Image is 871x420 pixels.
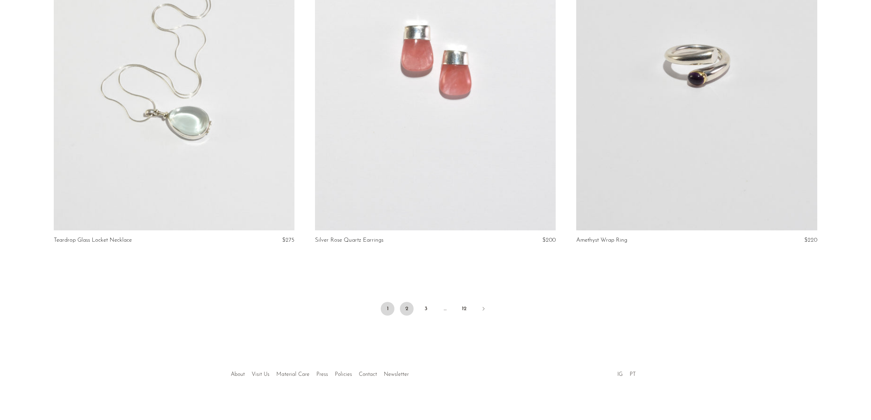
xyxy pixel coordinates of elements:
[316,372,328,377] a: Press
[457,302,471,316] a: 12
[54,237,132,243] a: Teardrop Glass Locket Necklace
[630,372,636,377] a: PT
[231,372,245,377] a: About
[315,237,383,243] a: Silver Rose Quartz Earrings
[252,372,269,377] a: Visit Us
[617,372,623,377] a: IG
[477,302,490,317] a: Next
[614,366,639,379] ul: Social Medias
[335,372,352,377] a: Policies
[282,237,294,243] span: $275
[542,237,556,243] span: $200
[276,372,310,377] a: Material Care
[804,237,817,243] span: $220
[400,302,414,316] a: 2
[438,302,452,316] span: …
[359,372,377,377] a: Contact
[381,302,394,316] span: 1
[227,366,412,379] ul: Quick links
[419,302,433,316] a: 3
[576,237,627,243] a: Amethyst Wrap Ring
